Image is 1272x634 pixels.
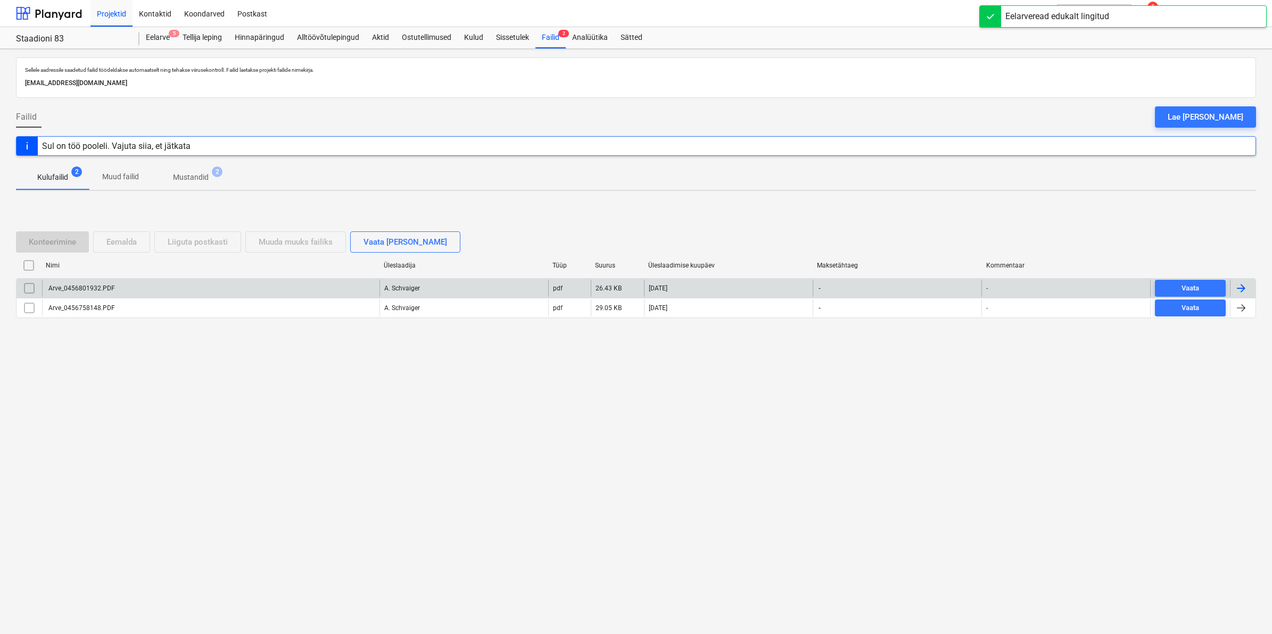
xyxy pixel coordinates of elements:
[490,27,535,48] a: Sissetulek
[1182,302,1199,314] div: Vaata
[1005,10,1109,23] div: Eelarveread edukalt lingitud
[46,262,375,269] div: Nimi
[173,172,209,183] p: Mustandid
[71,166,82,177] span: 2
[102,171,139,182] p: Muud failid
[364,235,447,249] div: Vaata [PERSON_NAME]
[47,285,115,292] div: Arve_0456801932.PDF
[384,304,420,313] p: A. Schvaiger
[648,262,808,269] div: Üleslaadimise kuupäev
[16,34,127,45] div: Staadioni 83
[228,27,291,48] a: Hinnapäringud
[986,262,1146,269] div: Kommentaar
[552,262,587,269] div: Tüüp
[596,285,622,292] div: 26.43 KB
[553,304,563,312] div: pdf
[384,284,420,293] p: A. Schvaiger
[42,141,191,151] div: Sul on töö pooleli. Vajuta siia, et jätkata
[566,27,614,48] a: Analüütika
[139,27,176,48] a: Eelarve5
[558,30,569,37] span: 2
[25,66,1247,73] p: Sellele aadressile saadetud failid töödeldakse automaatselt ning tehakse viirusekontroll. Failid ...
[649,304,667,312] div: [DATE]
[384,262,544,269] div: Üleslaadija
[458,27,490,48] a: Kulud
[395,27,458,48] a: Ostutellimused
[47,304,115,312] div: Arve_0456758148.PDF
[535,27,566,48] div: Failid
[1155,280,1226,297] button: Vaata
[817,304,822,313] span: -
[614,27,649,48] a: Sätted
[1168,110,1243,124] div: Lae [PERSON_NAME]
[212,166,222,177] span: 2
[553,285,563,292] div: pdf
[350,231,460,253] button: Vaata [PERSON_NAME]
[37,172,68,183] p: Kulufailid
[16,111,37,123] span: Failid
[649,285,667,292] div: [DATE]
[176,27,228,48] a: Tellija leping
[817,262,977,269] div: Maksetähtaeg
[139,27,176,48] div: Eelarve
[1182,282,1199,295] div: Vaata
[1155,299,1226,316] button: Vaata
[986,304,988,312] div: -
[1155,106,1256,128] button: Lae [PERSON_NAME]
[169,30,179,37] span: 5
[817,284,822,293] span: -
[366,27,395,48] a: Aktid
[25,78,1247,89] p: [EMAIL_ADDRESS][DOMAIN_NAME]
[595,262,640,269] div: Suurus
[291,27,366,48] a: Alltöövõtulepingud
[986,285,988,292] div: -
[596,304,622,312] div: 29.05 KB
[535,27,566,48] a: Failid2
